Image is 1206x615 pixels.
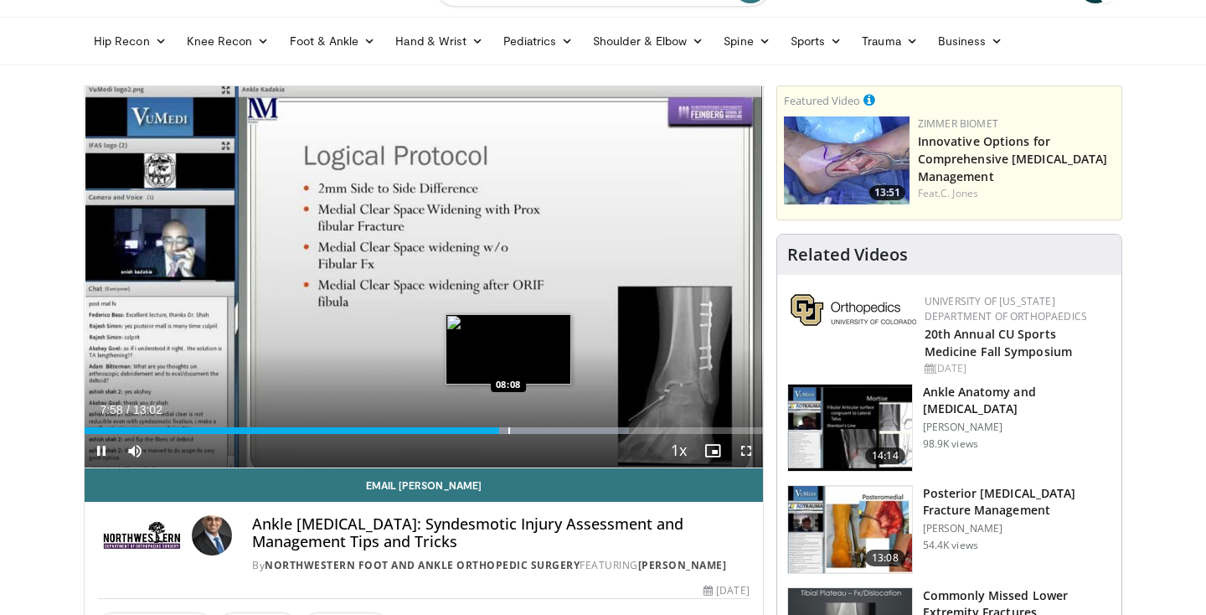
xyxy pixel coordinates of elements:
[923,421,1111,434] p: [PERSON_NAME]
[98,515,185,556] img: Northwestern Foot and Ankle Orthopedic Surgery
[85,434,118,468] button: Pause
[133,403,162,416] span: 13:02
[918,116,998,131] a: Zimmer Biomet
[252,515,749,551] h4: Ankle [MEDICAL_DATA]: Syndesmotic Injury Assessment and Management Tips and Tricks
[784,116,910,204] a: 13:51
[925,294,1087,323] a: University of [US_STATE] Department of Orthopaedics
[638,558,727,572] a: [PERSON_NAME]
[696,434,729,468] button: Enable picture-in-picture mode
[85,427,763,434] div: Progress Bar
[925,326,1072,359] a: 20th Annual CU Sports Medicine Fall Symposium
[941,186,978,200] a: C. Jones
[788,385,912,472] img: d079e22e-f623-40f6-8657-94e85635e1da.150x105_q85_crop-smart_upscale.jpg
[869,185,905,200] span: 13:51
[446,314,571,385] img: image.jpeg
[923,522,1111,535] p: [PERSON_NAME]
[781,24,853,58] a: Sports
[787,384,1111,473] a: 14:14 Ankle Anatomy and [MEDICAL_DATA] [PERSON_NAME] 98.9K views
[118,434,152,468] button: Mute
[928,24,1013,58] a: Business
[280,24,386,58] a: Foot & Ankle
[265,558,580,572] a: Northwestern Foot and Ankle Orthopedic Surgery
[788,486,912,573] img: 50e07c4d-707f-48cd-824d-a6044cd0d074.150x105_q85_crop-smart_upscale.jpg
[923,539,978,552] p: 54.4K views
[493,24,583,58] a: Pediatrics
[192,515,232,556] img: Avatar
[85,468,763,502] a: Email [PERSON_NAME]
[918,186,1115,201] div: Feat.
[84,24,177,58] a: Hip Recon
[703,583,749,598] div: [DATE]
[729,434,763,468] button: Fullscreen
[784,93,860,108] small: Featured Video
[787,485,1111,574] a: 13:08 Posterior [MEDICAL_DATA] Fracture Management [PERSON_NAME] 54.4K views
[791,294,916,326] img: 355603a8-37da-49b6-856f-e00d7e9307d3.png.150x105_q85_autocrop_double_scale_upscale_version-0.2.png
[865,447,905,464] span: 14:14
[126,403,130,416] span: /
[852,24,928,58] a: Trauma
[925,361,1108,376] div: [DATE]
[662,434,696,468] button: Playback Rate
[714,24,780,58] a: Spine
[923,485,1111,519] h3: Posterior [MEDICAL_DATA] Fracture Management
[100,403,122,416] span: 7:58
[252,558,749,573] div: By FEATURING
[583,24,714,58] a: Shoulder & Elbow
[918,133,1108,184] a: Innovative Options for Comprehensive [MEDICAL_DATA] Management
[787,245,908,265] h4: Related Videos
[923,384,1111,417] h3: Ankle Anatomy and [MEDICAL_DATA]
[923,437,978,451] p: 98.9K views
[385,24,493,58] a: Hand & Wrist
[85,86,763,468] video-js: Video Player
[177,24,280,58] a: Knee Recon
[784,116,910,204] img: ce164293-0bd9-447d-b578-fc653e6584c8.150x105_q85_crop-smart_upscale.jpg
[865,550,905,566] span: 13:08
